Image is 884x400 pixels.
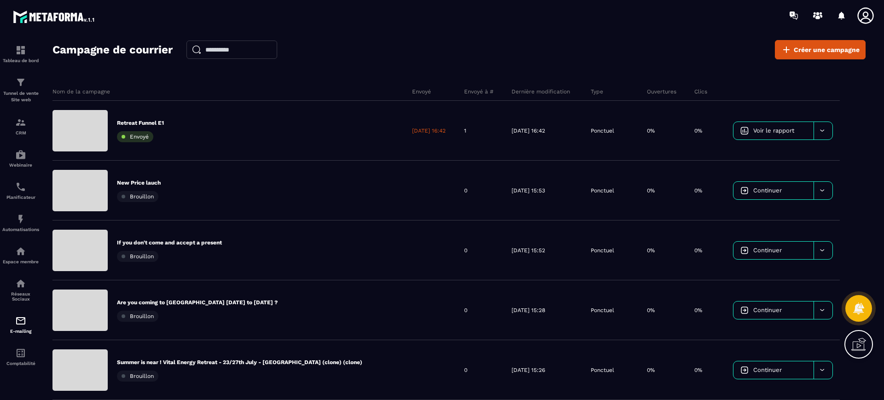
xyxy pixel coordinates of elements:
[464,127,466,134] p: 1
[464,307,467,314] p: 0
[2,341,39,373] a: accountantaccountantComptabilité
[15,246,26,257] img: automations
[2,227,39,232] p: Automatisations
[753,307,782,313] span: Continuer
[130,133,149,140] span: Envoyé
[733,122,814,139] a: Voir le rapport
[117,359,362,366] p: Summer is near ! Vital Energy Retreat - 23/27th July - [GEOGRAPHIC_DATA] (clone) (clone)
[2,329,39,334] p: E-mailing
[591,366,614,374] p: Ponctuel
[740,366,749,374] img: icon
[512,307,545,314] p: [DATE] 15:28
[2,207,39,239] a: automationsautomationsAutomatisations
[512,187,545,194] p: [DATE] 15:53
[52,41,173,59] h2: Campagne de courrier
[15,278,26,289] img: social-network
[591,187,614,194] p: Ponctuel
[2,130,39,135] p: CRM
[117,239,222,246] p: If you don't come and accept a present
[412,127,446,134] p: [DATE] 16:42
[15,45,26,56] img: formation
[512,366,545,374] p: [DATE] 15:26
[647,366,655,374] p: 0%
[2,361,39,366] p: Comptabilité
[647,247,655,254] p: 0%
[591,247,614,254] p: Ponctuel
[647,88,676,95] p: Ouvertures
[15,214,26,225] img: automations
[130,373,154,379] span: Brouillon
[733,182,814,199] a: Continuer
[740,127,749,135] img: icon
[2,308,39,341] a: emailemailE-mailing
[740,186,749,195] img: icon
[694,88,707,95] p: Clics
[694,307,702,314] p: 0%
[647,307,655,314] p: 0%
[740,246,749,255] img: icon
[2,58,39,63] p: Tableau de bord
[512,247,545,254] p: [DATE] 15:52
[412,88,431,95] p: Envoyé
[15,181,26,192] img: scheduler
[794,45,860,54] span: Créer une campagne
[2,162,39,168] p: Webinaire
[753,187,782,194] span: Continuer
[2,259,39,264] p: Espace membre
[733,361,814,379] a: Continuer
[2,142,39,174] a: automationsautomationsWebinaire
[117,299,278,306] p: Are you coming to [GEOGRAPHIC_DATA] [DATE] to [DATE] ?
[52,88,110,95] p: Nom de la campagne
[130,313,154,319] span: Brouillon
[464,366,467,374] p: 0
[15,315,26,326] img: email
[694,187,702,194] p: 0%
[2,110,39,142] a: formationformationCRM
[694,366,702,374] p: 0%
[733,301,814,319] a: Continuer
[2,291,39,301] p: Réseaux Sociaux
[2,174,39,207] a: schedulerschedulerPlanificateur
[694,247,702,254] p: 0%
[13,8,96,25] img: logo
[15,348,26,359] img: accountant
[2,38,39,70] a: formationformationTableau de bord
[117,179,161,186] p: New Price lauch
[2,195,39,200] p: Planificateur
[130,253,154,260] span: Brouillon
[15,149,26,160] img: automations
[740,306,749,314] img: icon
[753,127,794,134] span: Voir le rapport
[15,77,26,88] img: formation
[464,88,494,95] p: Envoyé à #
[2,90,39,103] p: Tunnel de vente Site web
[117,119,164,127] p: Retreat Funnel E1
[2,70,39,110] a: formationformationTunnel de vente Site web
[694,127,702,134] p: 0%
[647,187,655,194] p: 0%
[2,271,39,308] a: social-networksocial-networkRéseaux Sociaux
[591,127,614,134] p: Ponctuel
[464,247,467,254] p: 0
[775,40,866,59] a: Créer une campagne
[2,239,39,271] a: automationsautomationsEspace membre
[15,117,26,128] img: formation
[464,187,467,194] p: 0
[130,193,154,200] span: Brouillon
[512,88,570,95] p: Dernière modification
[733,242,814,259] a: Continuer
[753,366,782,373] span: Continuer
[647,127,655,134] p: 0%
[591,88,603,95] p: Type
[512,127,545,134] p: [DATE] 16:42
[753,247,782,254] span: Continuer
[591,307,614,314] p: Ponctuel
